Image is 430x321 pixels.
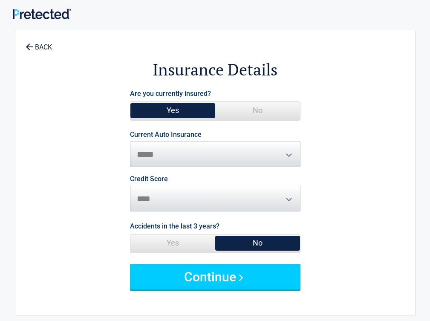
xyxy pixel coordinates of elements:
h2: Insurance Details [62,59,368,81]
span: No [215,102,300,119]
button: Continue [130,264,300,289]
label: Current Auto Insurance [130,131,202,138]
label: Are you currently insured? [130,88,211,99]
span: No [215,234,300,252]
label: Accidents in the last 3 years? [130,220,219,232]
span: Yes [130,234,215,252]
span: Yes [130,102,215,119]
label: Credit Score [130,176,168,182]
a: BACK [24,36,54,51]
img: Main Logo [13,9,71,19]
